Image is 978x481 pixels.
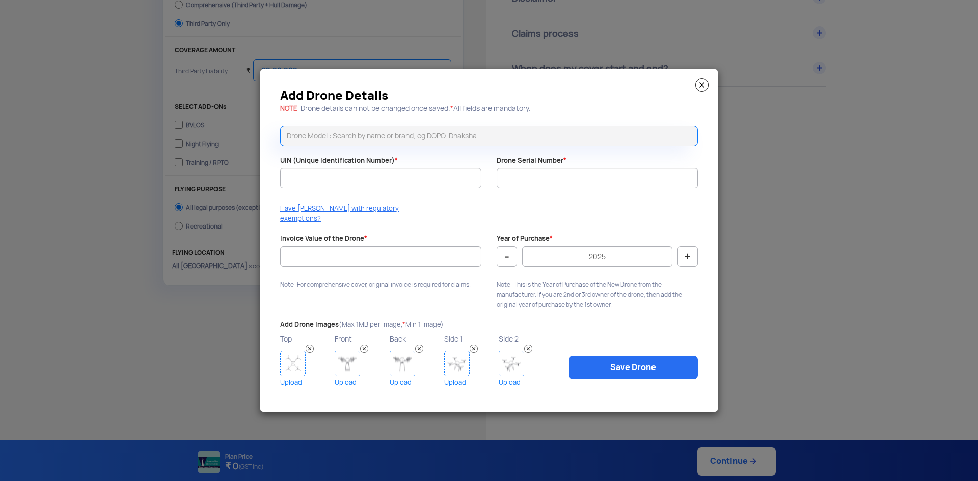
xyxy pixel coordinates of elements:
p: Note: For comprehensive cover, original invoice is required for claims. [280,279,481,290]
a: Upload [390,376,442,389]
a: Save Drone [569,356,698,379]
img: Drone Image [280,351,306,376]
img: Remove Image [415,345,423,353]
img: Remove Image [524,345,532,353]
h5: : Drone details can not be changed once saved. All fields are mandatory. [280,105,698,112]
label: Invoice Value of the Drone [280,234,367,244]
img: Remove Image [306,345,314,353]
p: Side 1 [444,332,496,346]
a: Upload [499,376,551,389]
label: Add Drone Images [280,320,444,330]
a: Upload [335,376,387,389]
p: Side 2 [499,332,551,346]
img: Drone Image [335,351,360,376]
a: Upload [280,376,332,389]
p: Front [335,332,387,346]
button: + [677,246,698,267]
p: Back [390,332,442,346]
img: Remove Image [470,345,478,353]
img: Remove Image [360,345,368,353]
img: Drone Image [390,351,415,376]
label: Drone Serial Number [497,156,566,166]
label: Year of Purchase [497,234,553,244]
a: Upload [444,376,496,389]
p: Top [280,332,332,346]
img: close [695,78,709,92]
button: - [497,246,517,267]
label: UIN (Unique Identification Number) [280,156,398,166]
p: Note: This is the Year of Purchase of the New Drone from the manufacturer. If you are 2nd or 3rd ... [497,279,698,310]
h3: Add Drone Details [280,92,698,100]
span: (Max 1MB per image, Min 1 Image) [339,320,444,329]
img: Drone Image [499,351,524,376]
p: Have [PERSON_NAME] with regulatory exemptions? [280,204,409,224]
img: Drone Image [444,351,470,376]
span: NOTE [280,104,297,113]
input: Drone Model : Search by name or brand, eg DOPO, Dhaksha [280,126,698,146]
